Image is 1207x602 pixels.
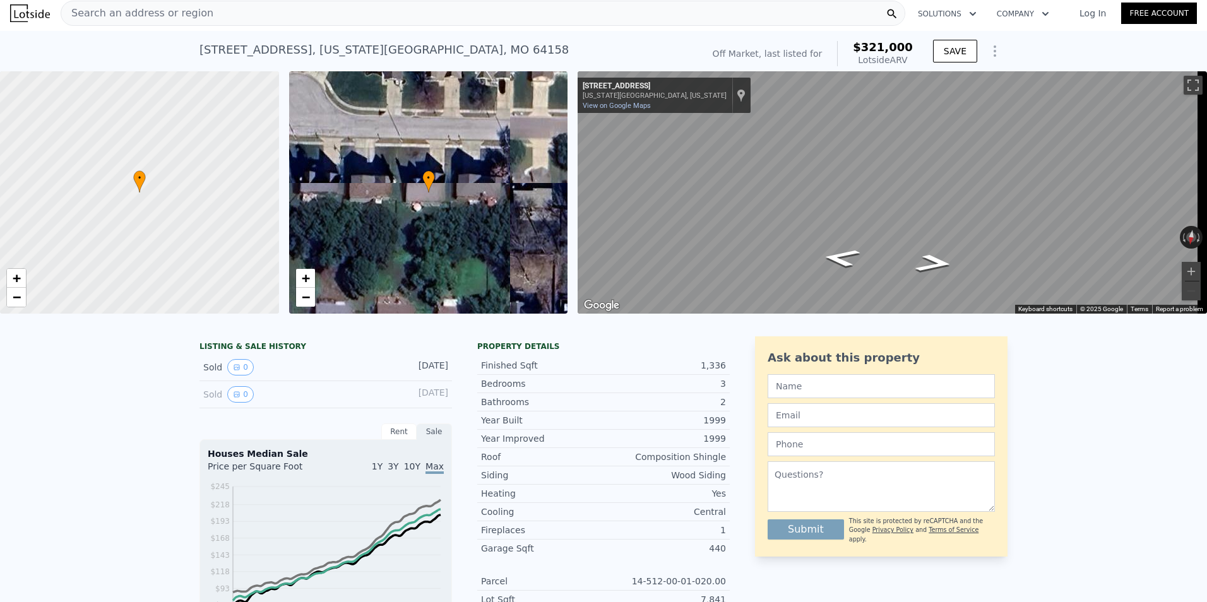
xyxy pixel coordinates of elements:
button: Zoom in [1182,262,1201,281]
div: Ask about this property [768,349,995,367]
div: Sale [417,423,452,440]
div: 1,336 [603,359,726,372]
button: Show Options [982,38,1008,64]
button: Keyboard shortcuts [1018,305,1073,314]
tspan: $118 [210,567,230,576]
span: − [13,289,21,305]
a: Log In [1064,7,1121,20]
div: Bathrooms [481,396,603,408]
div: Siding [481,469,603,481]
path: Go West, NE 72nd Terrace [900,250,970,277]
a: Free Account [1121,3,1197,24]
tspan: $143 [210,551,230,560]
input: Phone [768,432,995,456]
span: − [301,289,309,305]
div: Price per Square Foot [208,460,326,480]
div: LISTING & SALE HISTORY [199,341,452,354]
div: [DATE] [392,359,448,375]
div: Year Built [481,414,603,427]
div: Map [578,71,1207,314]
div: Bedrooms [481,377,603,390]
div: 14-512-00-01-020.00 [603,575,726,587]
button: Rotate clockwise [1196,226,1203,249]
a: Terms (opens in new tab) [1131,305,1148,312]
button: View historical data [227,359,254,375]
input: Name [768,374,995,398]
div: 2 [603,396,726,408]
a: Terms of Service [929,526,978,533]
tspan: $218 [210,500,230,509]
tspan: $245 [210,482,230,491]
div: Rent [381,423,417,440]
button: SAVE [933,40,977,62]
span: $321,000 [853,40,913,54]
tspan: $193 [210,517,230,526]
button: Solutions [908,3,987,25]
div: [STREET_ADDRESS] , [US_STATE][GEOGRAPHIC_DATA] , MO 64158 [199,41,569,59]
button: Company [987,3,1059,25]
button: Reset the view [1185,225,1198,249]
div: This site is protected by reCAPTCHA and the Google and apply. [849,517,995,544]
div: Sold [203,386,316,403]
div: [STREET_ADDRESS] [583,81,727,91]
div: 1 [603,524,726,536]
div: Houses Median Sale [208,447,444,460]
div: Property details [477,341,730,351]
button: View historical data [227,386,254,403]
div: Parcel [481,575,603,587]
div: Finished Sqft [481,359,603,372]
button: Submit [768,519,844,540]
path: Go East, NE 72nd Terrace [806,244,876,271]
a: Open this area in Google Maps (opens a new window) [581,297,622,314]
div: 3 [603,377,726,390]
span: • [133,172,146,184]
div: Cooling [481,505,603,518]
tspan: $168 [210,534,230,543]
div: Sold [203,359,316,375]
a: Zoom out [296,288,315,307]
img: Lotside [10,4,50,22]
a: Zoom out [7,288,26,307]
div: • [133,170,146,192]
tspan: $93 [215,584,230,593]
span: 1Y [372,461,383,471]
div: 1999 [603,414,726,427]
div: Composition Shingle [603,451,726,463]
a: Show location on map [737,88,746,102]
div: Heating [481,487,603,500]
div: • [422,170,435,192]
div: [US_STATE][GEOGRAPHIC_DATA], [US_STATE] [583,91,727,100]
div: Roof [481,451,603,463]
a: Report a problem [1156,305,1203,312]
div: Wood Siding [603,469,726,481]
div: Off Market, last listed for [713,47,823,60]
a: View on Google Maps [583,102,651,110]
a: Zoom in [7,269,26,288]
div: Yes [603,487,726,500]
button: Rotate counterclockwise [1180,226,1187,249]
span: © 2025 Google [1080,305,1123,312]
div: Street View [578,71,1207,314]
img: Google [581,297,622,314]
a: Zoom in [296,269,315,288]
div: Fireplaces [481,524,603,536]
span: 3Y [388,461,398,471]
span: Max [425,461,444,474]
div: Lotside ARV [853,54,913,66]
div: 440 [603,542,726,555]
div: Garage Sqft [481,542,603,555]
input: Email [768,403,995,427]
a: Privacy Policy [872,526,913,533]
div: Central [603,505,726,518]
span: • [422,172,435,184]
span: Search an address or region [61,6,213,21]
span: + [301,270,309,286]
button: Zoom out [1182,281,1201,300]
div: 1999 [603,432,726,445]
button: Toggle fullscreen view [1184,76,1203,95]
span: 10Y [404,461,420,471]
div: Year Improved [481,432,603,445]
span: + [13,270,21,286]
div: [DATE] [392,386,448,403]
